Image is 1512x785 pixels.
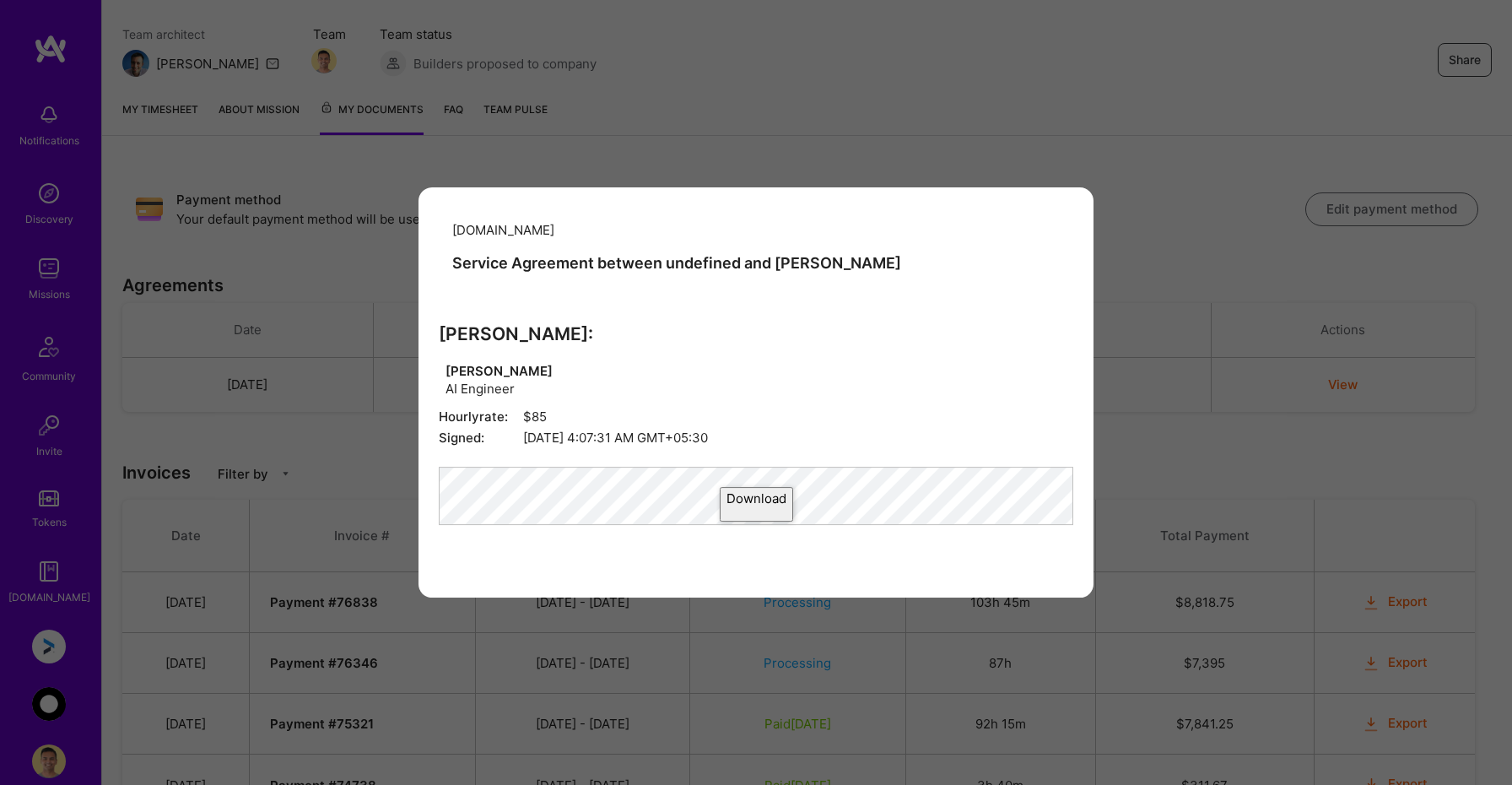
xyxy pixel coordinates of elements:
span: [DOMAIN_NAME] [452,222,554,238]
button: Download [720,487,793,522]
span: Hourly rate: [439,408,523,425]
span: Signed: [439,429,523,447]
span: AI Engineer [445,380,553,398]
span: [DATE] 4:07:31 AM GMT+05:30 [439,429,1073,447]
div: modal [418,187,1093,598]
i: icon Close [1065,211,1075,221]
span: [PERSON_NAME] [445,362,553,380]
h3: [PERSON_NAME]: [439,323,1073,344]
h3: Service Agreement between undefined and [PERSON_NAME] [452,254,901,273]
span: $85 [439,408,1073,425]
